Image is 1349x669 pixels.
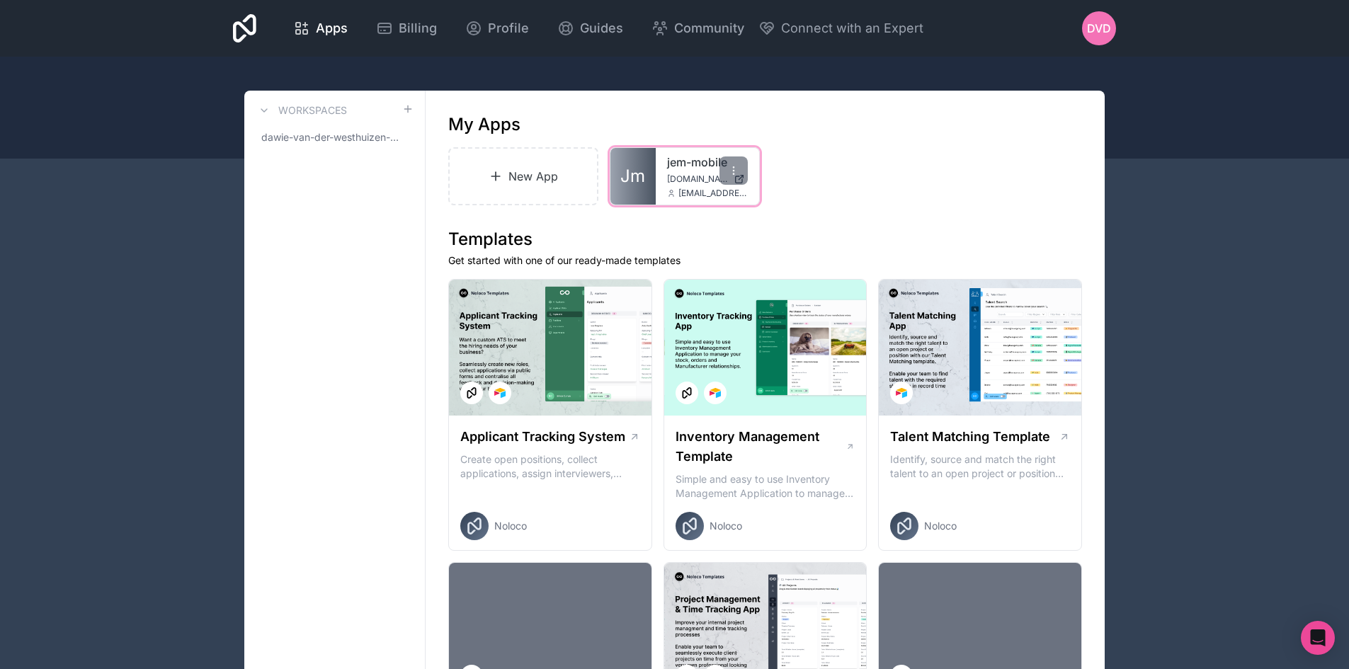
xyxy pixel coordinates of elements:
img: Airtable Logo [710,387,721,399]
a: dawie-van-der-westhuizen-workspace [256,125,414,150]
span: Connect with an Expert [781,18,923,38]
h1: Applicant Tracking System [460,427,625,447]
a: Apps [282,13,359,44]
a: New App [448,147,598,205]
span: Dvd [1087,20,1111,37]
a: Community [640,13,756,44]
p: Get started with one of our ready-made templates [448,253,1082,268]
a: jem-mobile [667,154,748,171]
p: Simple and easy to use Inventory Management Application to manage your stock, orders and Manufact... [676,472,855,501]
span: Profile [488,18,529,38]
span: Apps [316,18,348,38]
a: Workspaces [256,102,347,119]
span: Jm [620,165,645,188]
h1: Inventory Management Template [676,427,846,467]
span: Noloco [924,519,957,533]
span: [DOMAIN_NAME] [667,173,728,185]
span: dawie-van-der-westhuizen-workspace [261,130,402,144]
p: Identify, source and match the right talent to an open project or position with our Talent Matchi... [890,452,1070,481]
span: Noloco [494,519,527,533]
span: Community [674,18,744,38]
h3: Workspaces [278,103,347,118]
a: Billing [365,13,448,44]
a: Profile [454,13,540,44]
h1: My Apps [448,113,520,136]
span: Billing [399,18,437,38]
a: Jm [610,148,656,205]
a: Guides [546,13,634,44]
h1: Talent Matching Template [890,427,1050,447]
button: Connect with an Expert [758,18,923,38]
p: Create open positions, collect applications, assign interviewers, centralise candidate feedback a... [460,452,640,481]
img: Airtable Logo [494,387,506,399]
h1: Templates [448,228,1082,251]
a: [DOMAIN_NAME] [667,173,748,185]
img: Airtable Logo [896,387,907,399]
span: [EMAIL_ADDRESS][DOMAIN_NAME] [678,188,748,199]
span: Guides [580,18,623,38]
div: Open Intercom Messenger [1301,621,1335,655]
span: Noloco [710,519,742,533]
